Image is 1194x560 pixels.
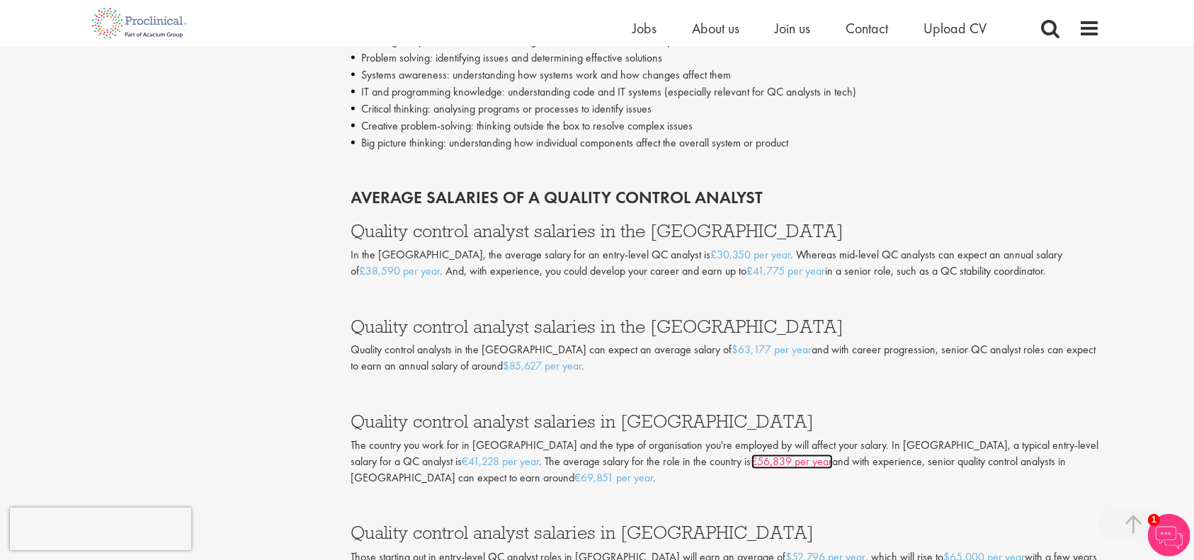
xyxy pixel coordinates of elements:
[351,317,1101,336] h3: Quality control analyst salaries in the [GEOGRAPHIC_DATA]
[360,263,440,278] a: £38,590 per year
[462,455,540,469] a: €41,228 per year
[351,343,1101,375] p: Quality control analysts in the [GEOGRAPHIC_DATA] can expect an average salary of and with career...
[351,247,1101,280] p: In the [GEOGRAPHIC_DATA], the average salary for an entry-level QC analyst is . Whereas mid-level...
[351,413,1101,431] h3: Quality control analyst salaries in [GEOGRAPHIC_DATA]
[747,263,826,278] a: £41,775 per year
[351,438,1101,487] p: The country you work for in [GEOGRAPHIC_DATA] and the type of organisation you're employed by wil...
[632,19,656,38] a: Jobs
[351,222,1101,240] h3: Quality control analyst salaries in the [GEOGRAPHIC_DATA]
[351,67,1101,84] li: Systems awareness: understanding how systems work and how changes affect them
[10,508,191,550] iframe: reCAPTCHA
[351,524,1101,542] h3: Quality control analyst salaries in [GEOGRAPHIC_DATA]
[351,135,1101,152] li: Big picture thinking: understanding how individual components affect the overall system or product
[1148,514,1160,526] span: 1
[923,19,987,38] a: Upload CV
[751,455,833,469] a: €56,839 per year
[1148,514,1190,556] img: Chatbot
[732,343,812,358] a: $63,177 per year
[575,471,654,486] a: €69,851 per year
[351,101,1101,118] li: Critical thinking: analysing programs or processes to identify issues
[846,19,888,38] a: Contact
[711,247,791,262] a: £30,350 per year
[504,359,582,374] a: $85,627 per year
[351,118,1101,135] li: Creative problem-solving: thinking outside the box to resolve complex issues
[351,84,1101,101] li: IT and programming knowledge: understanding code and IT systems (especially relevant for QC analy...
[351,188,1101,207] h2: Average salaries of a quality control analyst
[692,19,739,38] a: About us
[351,50,1101,67] li: Problem solving: identifying issues and determining effective solutions
[775,19,810,38] a: Join us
